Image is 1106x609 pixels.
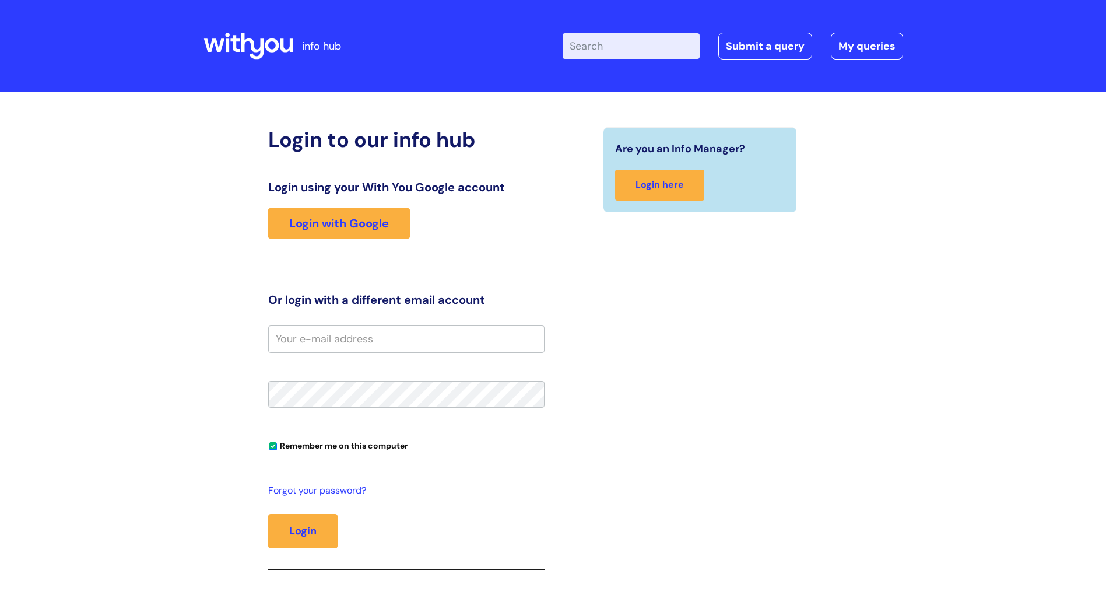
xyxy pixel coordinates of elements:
[615,139,745,158] span: Are you an Info Manager?
[302,37,341,55] p: info hub
[268,436,545,454] div: You can uncheck this option if you're logging in from a shared device
[268,127,545,152] h2: Login to our info hub
[268,438,408,451] label: Remember me on this computer
[268,180,545,194] h3: Login using your With You Google account
[563,33,700,59] input: Search
[269,443,277,450] input: Remember me on this computer
[268,325,545,352] input: Your e-mail address
[268,514,338,548] button: Login
[268,293,545,307] h3: Or login with a different email account
[615,170,704,201] a: Login here
[268,208,410,239] a: Login with Google
[718,33,812,60] a: Submit a query
[268,482,539,499] a: Forgot your password?
[831,33,903,60] a: My queries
